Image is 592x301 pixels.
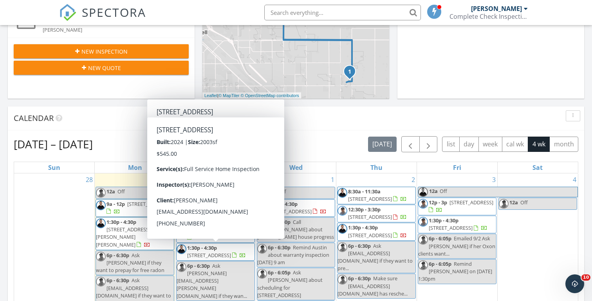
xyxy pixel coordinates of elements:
button: Next [419,136,438,152]
img: steve_complete_check_3.jpg [338,224,347,234]
span: Ask [PERSON_NAME] about scheduling for [STREET_ADDRESS] [257,269,323,299]
img: michael_hasson_boise_id_home_inspector.jpg [257,188,267,198]
a: SPECTORA [59,11,146,27]
span: [STREET_ADDRESS] [348,195,392,202]
span: 6p - 6:05p [268,269,291,276]
span: 8:30a - 11:30a [348,188,381,195]
span: 6p - 6:30p [106,277,129,284]
span: Off [117,188,125,195]
span: 10 [581,274,590,281]
a: Go to October 2, 2025 [410,173,417,186]
span: SPECTORA [82,4,146,20]
span: 1:30p - 4:30p [268,200,298,207]
img: steve_complete_check_3.jpg [177,226,186,236]
span: [STREET_ADDRESS][PERSON_NAME] [177,208,231,222]
div: 8128 E Sunray Dr, Nampa, ID 83687 [350,71,354,76]
img: steve_complete_check_3.jpg [338,188,347,198]
img: The Best Home Inspection Software - Spectora [59,4,76,21]
a: Friday [451,162,463,173]
a: 1:30p - 4:30p [STREET_ADDRESS][PERSON_NAME][PERSON_NAME] [96,217,174,250]
span: Ask [PERSON_NAME][EMAIL_ADDRESS][PERSON_NAME][DOMAIN_NAME] if they wan... [177,262,247,299]
span: 9a - 12p [187,226,206,233]
span: [STREET_ADDRESS] [268,208,312,215]
h2: [DATE] – [DATE] [14,136,93,152]
img: michael_hasson_boise_id_home_inspector.jpg [418,199,428,209]
span: [STREET_ADDRESS] [127,200,171,207]
span: 12p - 3p [429,199,447,206]
img: steve_complete_check_3.jpg [96,218,106,228]
img: michael_hasson_boise_id_home_inspector.jpg [418,235,428,245]
a: 1:30p - 4:30p [STREET_ADDRESS][PERSON_NAME][PERSON_NAME] [96,218,150,248]
a: © MapTiler [218,93,240,98]
span: 12a [106,188,115,195]
img: michael_hasson_boise_id_home_inspector.jpg [499,199,509,209]
button: New Quote [14,61,189,75]
a: 8:30a - 11:30a [STREET_ADDRESS][PERSON_NAME] [176,199,255,225]
a: 12:30p - 3:30p [STREET_ADDRESS] [348,206,407,220]
span: 6p - 6:30p [268,244,291,251]
button: 4 wk [528,137,550,152]
a: Go to October 3, 2025 [491,173,497,186]
img: michael_hasson_boise_id_home_inspector.jpg [177,262,186,272]
a: Go to September 29, 2025 [165,173,175,186]
span: [STREET_ADDRESS] [429,224,473,231]
span: 6p - 6:30p [268,218,291,225]
img: steve_complete_check_3.jpg [257,200,267,210]
span: [STREET_ADDRESS] [449,199,493,206]
a: 1:30p - 4:30p [STREET_ADDRESS] [187,244,246,259]
span: [STREET_ADDRESS] [208,226,252,233]
img: michael_hasson_boise_id_home_inspector.jpg [338,242,347,252]
a: Go to October 1, 2025 [329,173,336,186]
a: Sunday [47,162,62,173]
span: 12a [187,188,196,195]
a: 1:30p - 4:30p [STREET_ADDRESS] [176,243,255,261]
img: michael_hasson_boise_id_home_inspector.jpg [338,206,347,216]
a: 1:30p - 4:30p [STREET_ADDRESS] [348,224,407,238]
span: 6p - 6:30p [187,262,210,269]
img: michael_hasson_boise_id_home_inspector.jpg [257,269,267,279]
span: 6p - 6:30p [348,242,371,249]
div: [PERSON_NAME] [471,5,522,13]
a: Saturday [531,162,544,173]
iframe: Intercom live chat [565,274,584,293]
span: Off [198,188,206,195]
a: Tuesday [208,162,223,173]
span: New Inspection [81,47,128,56]
a: 12p - 3p [STREET_ADDRESS] [429,199,493,213]
a: 9a - 12p [STREET_ADDRESS] [106,200,171,215]
span: Remind [PERSON_NAME] on [DATE] 1:30pm [418,260,492,282]
a: Wednesday [288,162,304,173]
a: 8:30a - 11:30a [STREET_ADDRESS] [348,188,407,202]
i: 1 [348,69,351,75]
img: steve_complete_check_3.jpg [177,244,186,254]
span: 1:30p - 4:30p [348,224,378,231]
img: michael_hasson_boise_id_home_inspector.jpg [177,188,186,198]
span: Off [520,199,528,206]
img: steve_complete_check_3.jpg [418,187,428,197]
span: 12:30p - 3:30p [348,206,381,213]
a: Go to October 4, 2025 [571,173,578,186]
span: [STREET_ADDRESS][PERSON_NAME][PERSON_NAME] [96,226,150,248]
a: 9a - 12p [STREET_ADDRESS] [176,225,255,242]
span: 6p - 6:05p [429,235,451,242]
span: [STREET_ADDRESS] [348,213,392,220]
a: 1:30p - 4:30p [STREET_ADDRESS] [429,217,487,231]
a: 1:30p - 4:30p [STREET_ADDRESS] [418,216,496,233]
button: month [549,137,578,152]
a: 8:30a - 11:30a [STREET_ADDRESS] [337,187,416,204]
button: week [478,137,502,152]
button: [DATE] [368,137,397,152]
span: 1:30p - 4:30p [106,218,136,225]
button: day [459,137,479,152]
img: michael_hasson_boise_id_home_inspector.jpg [418,217,428,227]
img: michael_hasson_boise_id_home_inspector.jpg [418,260,428,270]
span: Off [279,188,286,195]
a: 1:30p - 4:30p [STREET_ADDRESS] [257,199,336,217]
span: 8:30a - 11:30a [187,200,220,207]
a: Leaflet [204,93,217,98]
img: michael_hasson_boise_id_home_inspector.jpg [96,277,106,287]
a: Monday [126,162,144,173]
span: Ask [EMAIL_ADDRESS][DOMAIN_NAME] if they want to pre... [338,242,413,272]
span: 12a [268,188,276,195]
span: [STREET_ADDRESS] [187,252,231,259]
